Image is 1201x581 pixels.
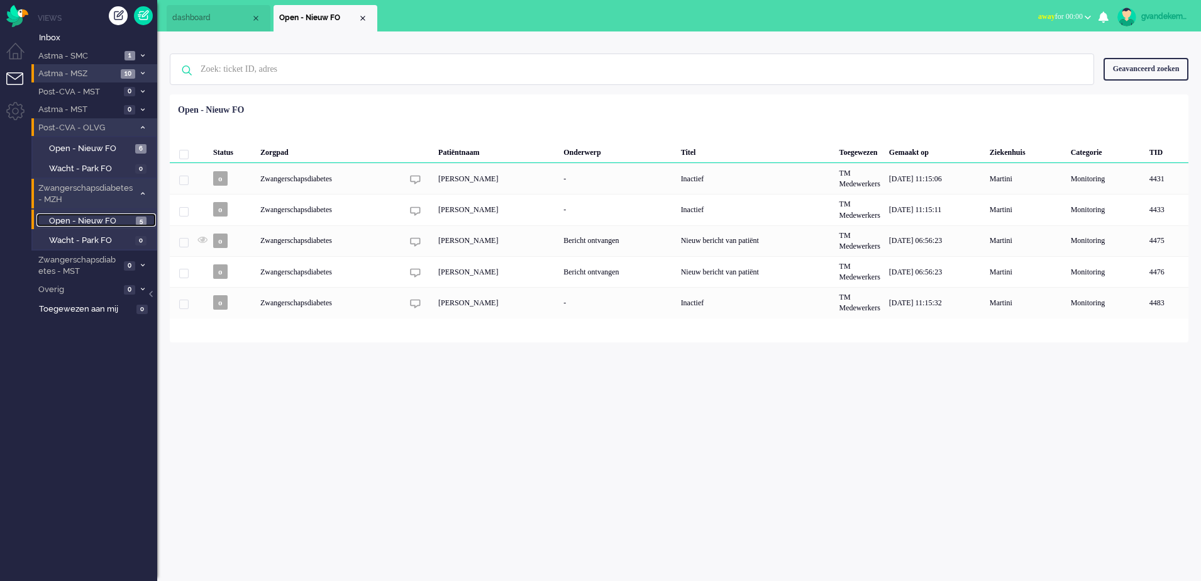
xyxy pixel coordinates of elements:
span: Inbox [39,32,157,44]
span: for 00:00 [1038,12,1083,21]
span: dashboard [172,13,251,23]
span: 0 [135,236,147,245]
a: Wacht - Park FO 0 [36,161,156,175]
img: ic_chat_grey.svg [410,237,421,247]
div: Martini [985,194,1066,225]
div: Zwangerschapsdiabetes [256,194,402,225]
img: flow_omnibird.svg [6,5,28,27]
div: [DATE] 06:56:23 [885,256,985,287]
div: [DATE] 11:15:11 [885,194,985,225]
span: 0 [124,105,135,115]
div: - [559,163,676,194]
div: 4475 [1145,225,1188,256]
div: Bericht ontvangen [559,225,676,256]
span: Wacht - Park FO [49,235,132,247]
div: 4476 [1145,256,1188,287]
div: - [559,194,676,225]
li: Dashboard menu [6,43,35,71]
div: 4476 [170,256,1188,287]
div: Zwangerschapsdiabetes [256,256,402,287]
span: 5 [136,217,147,226]
div: TID [1145,138,1188,163]
span: 0 [124,261,135,271]
div: 4431 [1145,163,1188,194]
li: awayfor 00:00 [1031,4,1099,31]
div: Monitoring [1066,287,1145,318]
img: ic-search-icon.svg [170,54,203,87]
div: Bericht ontvangen [559,256,676,287]
div: [PERSON_NAME] [434,225,559,256]
div: 4483 [1145,287,1188,318]
span: 10 [121,69,135,79]
div: - [559,287,676,318]
div: Zwangerschapsdiabetes [256,163,402,194]
li: View [274,5,377,31]
div: TM Medewerkers [835,225,885,256]
span: 1 [125,51,135,60]
li: Admin menu [6,102,35,130]
input: Zoek: ticket ID, adres [191,54,1076,84]
div: Toegewezen [835,138,885,163]
img: ic_chat_grey.svg [410,298,421,309]
span: Astma - MST [36,104,120,116]
div: Martini [985,225,1066,256]
div: Zorgpad [256,138,402,163]
div: Zwangerschapsdiabetes [256,225,402,256]
div: TM Medewerkers [835,194,885,225]
span: Zwangerschapsdiabetes - MST [36,254,120,278]
div: Onderwerp [559,138,676,163]
div: Close tab [358,13,368,23]
div: 4483 [170,287,1188,318]
div: [PERSON_NAME] [434,287,559,318]
div: Ziekenhuis [985,138,1066,163]
div: Monitoring [1066,163,1145,194]
a: gvandekempe [1115,8,1188,26]
a: Wacht - Park FO 0 [36,233,156,247]
span: away [1038,12,1055,21]
span: o [213,202,228,217]
a: Open - Nieuw FO 5 [36,213,156,227]
div: Titel [677,138,835,163]
a: Open - Nieuw FO 6 [36,141,156,155]
span: Astma - MSZ [36,68,117,80]
a: Inbox [36,30,157,44]
div: 4431 [170,163,1188,194]
div: Inactief [677,194,835,225]
span: Open - Nieuw FO [49,215,133,227]
img: ic_chat_grey.svg [410,268,421,278]
div: [PERSON_NAME] [434,163,559,194]
li: Dashboard [167,5,270,31]
div: [DATE] 06:56:23 [885,225,985,256]
div: [DATE] 11:15:32 [885,287,985,318]
div: TM Medewerkers [835,163,885,194]
div: TM Medewerkers [835,287,885,318]
div: Inactief [677,163,835,194]
div: Nieuw bericht van patiënt [677,225,835,256]
div: Martini [985,256,1066,287]
a: Quick Ticket [134,6,153,25]
img: ic_chat_grey.svg [410,174,421,185]
div: Monitoring [1066,194,1145,225]
div: Gemaakt op [885,138,985,163]
span: Wacht - Park FO [49,163,132,175]
span: 0 [135,164,147,174]
div: Nieuw bericht van patiënt [677,256,835,287]
span: 0 [136,305,148,314]
span: Astma - SMC [36,50,121,62]
div: Creëer ticket [109,6,128,25]
div: Monitoring [1066,225,1145,256]
div: 4475 [170,225,1188,256]
span: Zwangerschapsdiabetes - MZH [36,183,134,206]
div: Monitoring [1066,256,1145,287]
span: Toegewezen aan mij [39,303,133,315]
img: avatar [1117,8,1136,26]
div: Status [209,138,256,163]
div: Inactief [677,287,835,318]
span: 6 [135,144,147,154]
a: Omnidesk [6,8,28,18]
span: Post-CVA - OLVG [36,122,134,134]
div: 4433 [1145,194,1188,225]
span: Overig [36,284,120,296]
div: [PERSON_NAME] [434,256,559,287]
div: Zwangerschapsdiabetes [256,287,402,318]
